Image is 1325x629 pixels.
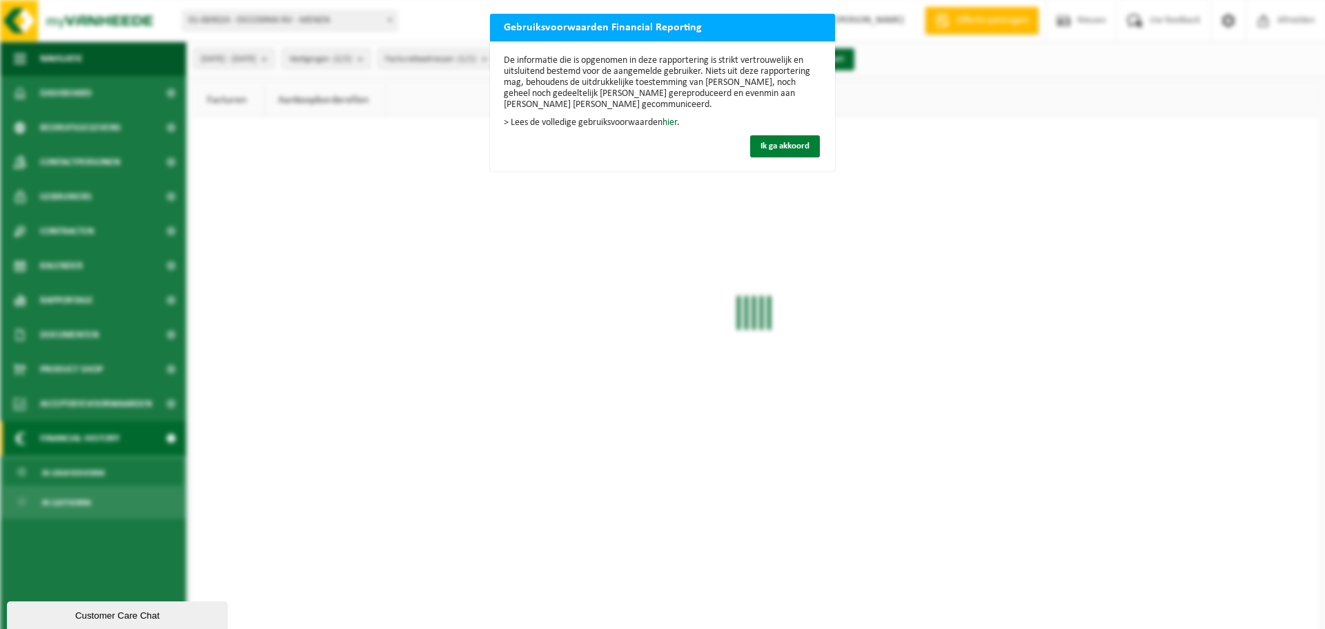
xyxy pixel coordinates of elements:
[760,142,809,151] span: Ik ga akkoord
[750,135,820,157] button: Ik ga akkoord
[504,55,821,110] p: De informatie die is opgenomen in deze rapportering is strikt vertrouwelijk en uitsluitend bestem...
[490,14,716,40] h2: Gebruiksvoorwaarden Financial Reporting
[662,117,677,128] a: hier
[504,117,821,128] p: > Lees de volledige gebruiksvoorwaarden .
[7,599,230,629] iframe: chat widget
